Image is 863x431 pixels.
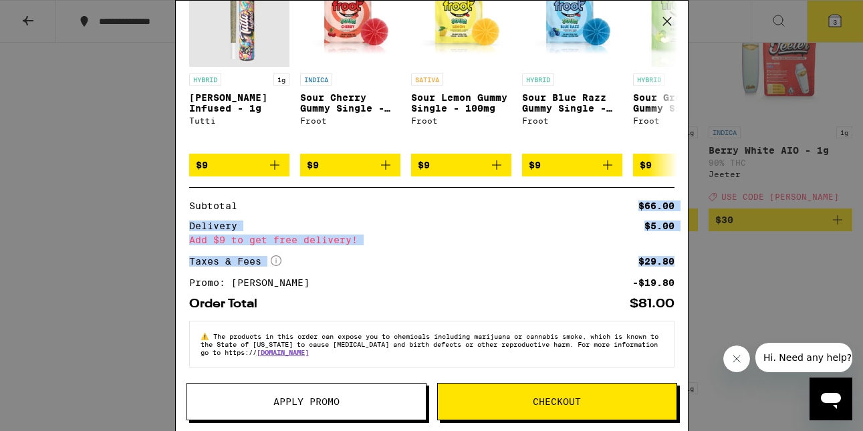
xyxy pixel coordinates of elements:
[418,160,430,170] span: $9
[300,92,400,114] p: Sour Cherry Gummy Single - 100mg
[411,154,511,176] button: Add to bag
[189,116,289,125] div: Tutti
[189,235,674,245] div: Add $9 to get free delivery!
[273,74,289,86] p: 1g
[522,154,622,176] button: Add to bag
[300,154,400,176] button: Add to bag
[630,298,674,310] div: $81.00
[196,160,208,170] span: $9
[189,154,289,176] button: Add to bag
[529,160,541,170] span: $9
[307,160,319,170] span: $9
[723,345,750,372] iframe: Close message
[300,116,400,125] div: Froot
[411,74,443,86] p: SATIVA
[273,397,340,406] span: Apply Promo
[411,92,511,114] p: Sour Lemon Gummy Single - 100mg
[633,154,733,176] button: Add to bag
[411,116,511,125] div: Froot
[633,92,733,114] p: Sour Green Apple Gummy Single - 100mg
[189,255,281,267] div: Taxes & Fees
[189,221,247,231] div: Delivery
[189,298,267,310] div: Order Total
[189,92,289,114] p: [PERSON_NAME] Infused - 1g
[257,348,309,356] a: [DOMAIN_NAME]
[201,332,213,340] span: ⚠️
[437,383,677,420] button: Checkout
[189,201,247,210] div: Subtotal
[522,74,554,86] p: HYBRID
[633,116,733,125] div: Froot
[522,116,622,125] div: Froot
[187,383,426,420] button: Apply Promo
[644,221,674,231] div: $5.00
[300,74,332,86] p: INDICA
[638,257,674,266] div: $29.80
[640,160,652,170] span: $9
[632,278,674,287] div: -$19.80
[633,74,665,86] p: HYBRID
[638,201,674,210] div: $66.00
[189,278,319,287] div: Promo: [PERSON_NAME]
[810,378,852,420] iframe: Button to launch messaging window
[533,397,581,406] span: Checkout
[201,332,658,356] span: The products in this order can expose you to chemicals including marijuana or cannabis smoke, whi...
[522,92,622,114] p: Sour Blue Razz Gummy Single - 100mg
[755,343,852,372] iframe: Message from company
